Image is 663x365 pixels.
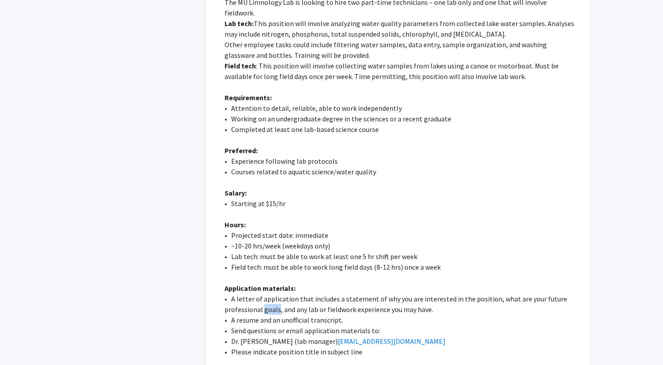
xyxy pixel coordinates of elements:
strong: Requirements: [225,93,272,102]
iframe: Chat [7,325,38,358]
p: • Starting at $15/hr [225,198,578,209]
p: • Working on an undergraduate degree in the sciences or a recent graduate [225,113,578,124]
strong: Salary: [225,188,247,197]
p: • Attention to detail, reliable, able to work independently [225,103,578,113]
p: • Field tech: must be able to work long field days (8-12 hrs) once a week [225,262,578,272]
p: • A resume and an unofficial transcript. [225,315,578,325]
p: • Dr. [PERSON_NAME] (lab manager) [225,336,578,346]
p: Other employee tasks could include filtering water samples, data entry, sample organization, and ... [225,39,578,60]
p: • A letter of application that includes a statement of why you are interested in the position, wh... [225,294,578,315]
strong: Lab tech: [225,19,254,28]
p: : This position will involve collecting water samples from lakes using a canoe or motorboat. Must... [225,60,578,82]
p: • Please indicate position title in subject line [225,346,578,357]
p: • Projected start date: immediate [225,230,578,241]
p: This position will involve analyzing water quality parameters from collected lake water samples. ... [225,18,578,39]
strong: Preferred: [225,146,258,155]
p: • Courses related to aquatic science/water quality [225,166,578,177]
p: • ~10-20 hrs/week (weekdays only) [225,241,578,251]
p: • Send questions or email application materials to: [225,325,578,336]
strong: Hours: [225,220,246,229]
strong: Application materials: [225,284,296,293]
p: • Completed at least one lab-based science course [225,124,578,135]
p: • Lab tech: must be able to work at least one 5 hr shift per week [225,251,578,262]
a: [EMAIL_ADDRESS][DOMAIN_NAME] [338,337,446,346]
p: • Experience following lab protocols [225,156,578,166]
strong: Field tech [225,61,256,70]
